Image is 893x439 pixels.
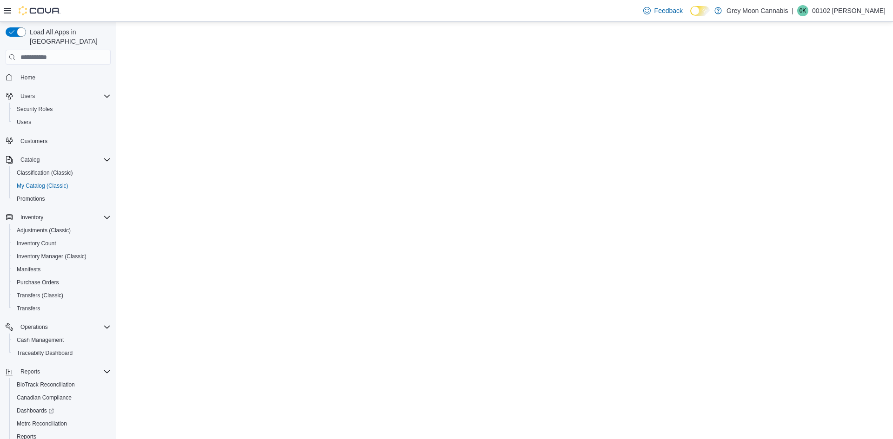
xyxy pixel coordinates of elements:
a: Traceabilty Dashboard [13,347,76,359]
a: Manifests [13,264,44,275]
span: Classification (Classic) [17,169,73,177]
button: Catalog [17,154,43,165]
span: Traceabilty Dashboard [13,347,111,359]
button: Transfers [9,302,114,315]
img: Cova [19,6,60,15]
span: Security Roles [17,105,53,113]
span: Transfers (Classic) [13,290,111,301]
span: Feedback [654,6,683,15]
span: Adjustments (Classic) [13,225,111,236]
span: Customers [17,135,111,147]
button: Inventory Manager (Classic) [9,250,114,263]
div: 00102 Kristian Serna [797,5,808,16]
button: Manifests [9,263,114,276]
span: BioTrack Reconciliation [13,379,111,390]
a: Cash Management [13,334,67,346]
button: Users [2,90,114,103]
span: Cash Management [13,334,111,346]
a: Metrc Reconciliation [13,418,71,429]
span: Manifests [13,264,111,275]
span: Users [13,117,111,128]
button: Users [17,91,39,102]
span: Inventory Count [13,238,111,249]
span: Reports [20,368,40,375]
span: Promotions [13,193,111,204]
span: Purchase Orders [13,277,111,288]
a: Security Roles [13,104,56,115]
a: Dashboards [9,404,114,417]
span: Catalog [20,156,40,164]
a: Adjustments (Classic) [13,225,74,236]
span: Security Roles [13,104,111,115]
span: Purchase Orders [17,279,59,286]
span: Home [17,71,111,83]
a: Canadian Compliance [13,392,75,403]
a: Inventory Count [13,238,60,249]
a: Transfers (Classic) [13,290,67,301]
button: Transfers (Classic) [9,289,114,302]
a: Purchase Orders [13,277,63,288]
span: Dashboards [13,405,111,416]
button: Inventory [17,212,47,223]
span: Transfers [13,303,111,314]
button: Traceabilty Dashboard [9,347,114,360]
a: Promotions [13,193,49,204]
span: Traceabilty Dashboard [17,349,73,357]
a: Feedback [640,1,686,20]
button: Reports [2,365,114,378]
span: Metrc Reconciliation [17,420,67,427]
button: Inventory Count [9,237,114,250]
span: 0K [800,5,806,16]
button: Classification (Classic) [9,166,114,179]
span: Adjustments (Classic) [17,227,71,234]
button: Operations [17,321,52,333]
input: Dark Mode [690,6,710,16]
span: Users [17,91,111,102]
span: Users [17,118,31,126]
button: Metrc Reconciliation [9,417,114,430]
span: Inventory Manager (Classic) [17,253,87,260]
span: Classification (Classic) [13,167,111,178]
span: Cash Management [17,336,64,344]
button: Security Roles [9,103,114,116]
a: BioTrack Reconciliation [13,379,79,390]
button: Inventory [2,211,114,224]
span: Catalog [17,154,111,165]
button: Adjustments (Classic) [9,224,114,237]
span: BioTrack Reconciliation [17,381,75,388]
span: Operations [20,323,48,331]
span: Canadian Compliance [13,392,111,403]
button: Cash Management [9,334,114,347]
button: Customers [2,134,114,148]
button: Home [2,70,114,84]
button: Purchase Orders [9,276,114,289]
span: Promotions [17,195,45,203]
span: Inventory Count [17,240,56,247]
span: Transfers [17,305,40,312]
span: Manifests [17,266,40,273]
button: My Catalog (Classic) [9,179,114,192]
p: Grey Moon Cannabis [726,5,788,16]
p: 00102 [PERSON_NAME] [812,5,886,16]
span: Users [20,92,35,100]
span: My Catalog (Classic) [13,180,111,191]
a: Inventory Manager (Classic) [13,251,90,262]
a: My Catalog (Classic) [13,180,72,191]
span: Dashboards [17,407,54,414]
span: Canadian Compliance [17,394,72,401]
span: Load All Apps in [GEOGRAPHIC_DATA] [26,27,111,46]
button: Promotions [9,192,114,205]
span: Inventory [20,214,43,221]
a: Customers [17,136,51,147]
p: | [792,5,793,16]
span: Customers [20,138,47,145]
a: Dashboards [13,405,58,416]
span: Inventory Manager (Classic) [13,251,111,262]
button: Catalog [2,153,114,166]
span: My Catalog (Classic) [17,182,68,190]
a: Classification (Classic) [13,167,77,178]
span: Reports [17,366,111,377]
button: Operations [2,321,114,334]
span: Home [20,74,35,81]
